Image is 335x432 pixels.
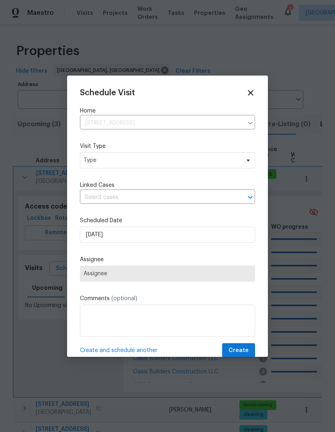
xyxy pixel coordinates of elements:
[229,346,249,356] span: Create
[80,227,255,243] input: M/D/YYYY
[80,142,255,150] label: Visit Type
[80,107,255,115] label: Home
[80,346,157,354] span: Create and schedule another
[80,217,255,225] label: Scheduled Date
[222,343,255,358] button: Create
[80,256,255,264] label: Assignee
[80,191,233,204] input: Select cases
[80,89,135,97] span: Schedule Visit
[80,295,255,303] label: Comments
[80,117,243,129] input: Enter in an address
[84,156,240,164] span: Type
[245,192,256,203] button: Open
[246,88,255,97] span: Close
[84,270,251,277] span: Assignee
[80,181,114,189] span: Linked Cases
[111,296,137,301] span: (optional)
